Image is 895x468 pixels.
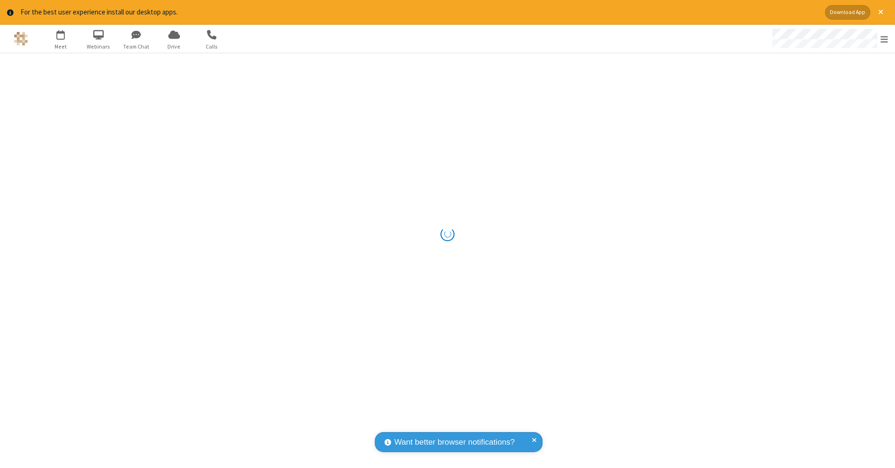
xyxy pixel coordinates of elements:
[21,7,818,18] div: For the best user experience install our desktop apps.
[14,32,28,46] img: QA Selenium DO NOT DELETE OR CHANGE
[43,42,78,51] span: Meet
[3,25,38,53] button: Logo
[81,42,116,51] span: Webinars
[157,42,192,51] span: Drive
[764,25,895,53] div: Open menu
[874,5,888,20] button: Close alert
[119,42,154,51] span: Team Chat
[825,5,870,20] button: Download App
[394,436,515,448] span: Want better browser notifications?
[194,42,229,51] span: Calls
